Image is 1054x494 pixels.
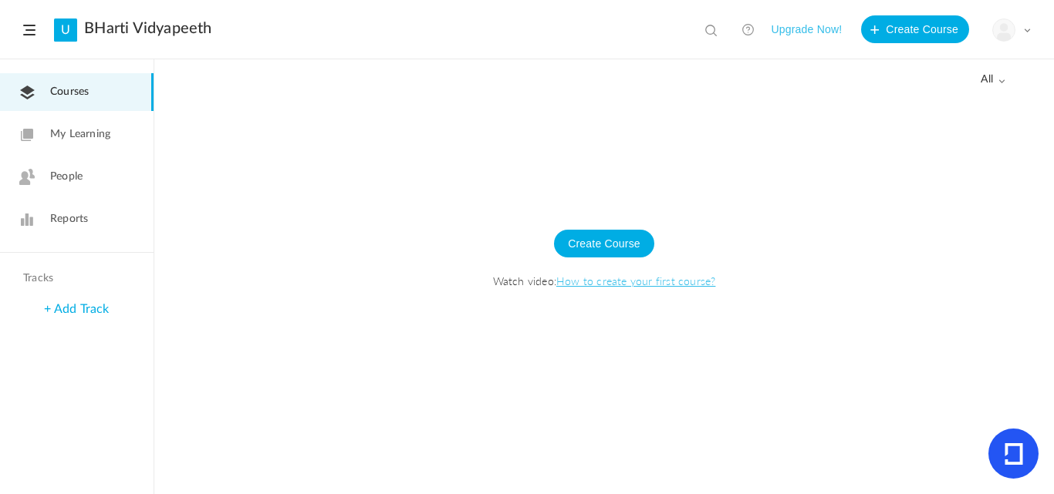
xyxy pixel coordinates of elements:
span: all [981,73,1005,86]
span: Watch video: [170,273,1039,288]
button: Upgrade Now! [771,15,842,43]
h4: Tracks [23,272,127,285]
a: How to create your first course? [556,273,715,288]
span: Courses [50,84,89,100]
span: Reports [50,211,88,227]
a: + Add Track [44,303,109,315]
span: My Learning [50,126,110,143]
span: People [50,169,83,185]
button: Create Course [554,230,654,257]
a: U [54,18,77,42]
a: BHarti Vidyapeeth [84,19,211,38]
img: user-image.png [993,19,1015,41]
button: Create Course [861,15,969,43]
